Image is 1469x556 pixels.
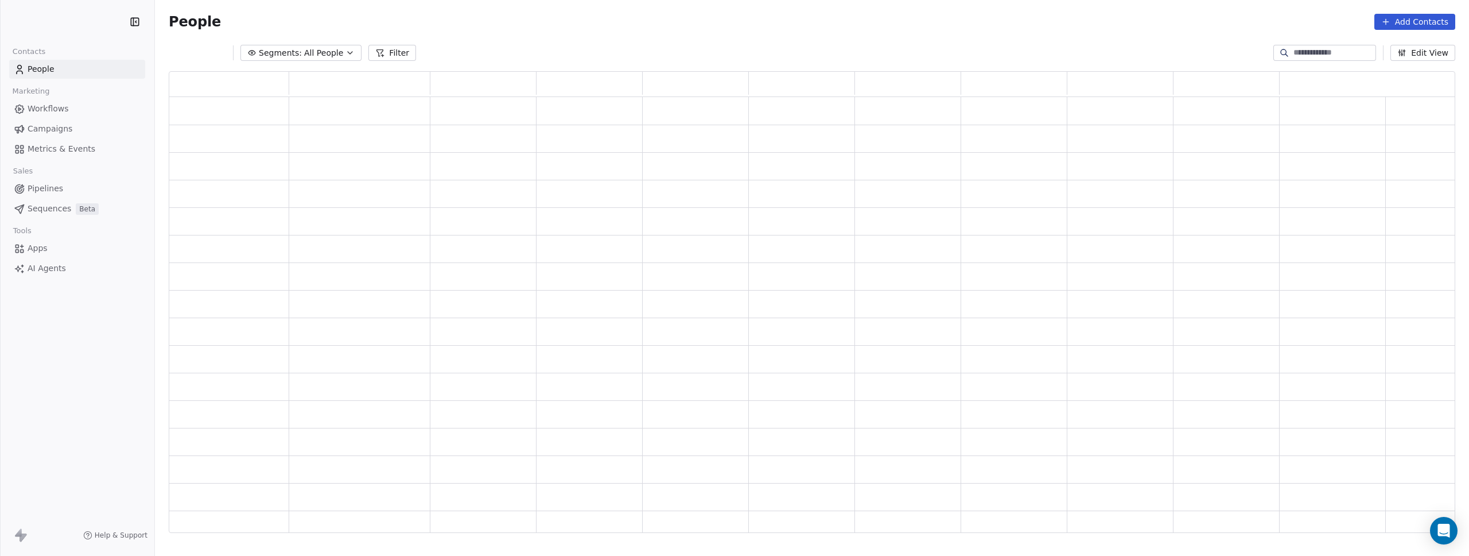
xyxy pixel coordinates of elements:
span: Sequences [28,203,71,215]
button: Filter [368,45,416,61]
span: Apps [28,242,48,254]
a: Campaigns [9,119,145,138]
span: People [28,63,55,75]
span: People [169,13,221,30]
span: All People [304,47,343,59]
span: Tools [8,222,36,240]
a: Apps [9,239,145,258]
a: AI Agents [9,259,145,278]
a: SequencesBeta [9,199,145,218]
span: Help & Support [95,531,147,540]
span: Marketing [7,83,55,100]
div: grid [169,97,1456,534]
span: Contacts [7,43,50,60]
a: Help & Support [83,531,147,540]
span: Workflows [28,103,69,115]
div: Open Intercom Messenger [1430,517,1458,545]
span: Campaigns [28,123,72,135]
button: Edit View [1390,45,1455,61]
span: Pipelines [28,183,63,195]
span: Sales [8,163,38,180]
a: Pipelines [9,179,145,198]
span: Beta [76,203,99,215]
span: Segments: [259,47,302,59]
a: Metrics & Events [9,140,145,159]
span: AI Agents [28,262,66,275]
span: Metrics & Events [28,143,95,155]
button: Add Contacts [1374,14,1455,30]
a: People [9,60,145,79]
a: Workflows [9,99,145,118]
